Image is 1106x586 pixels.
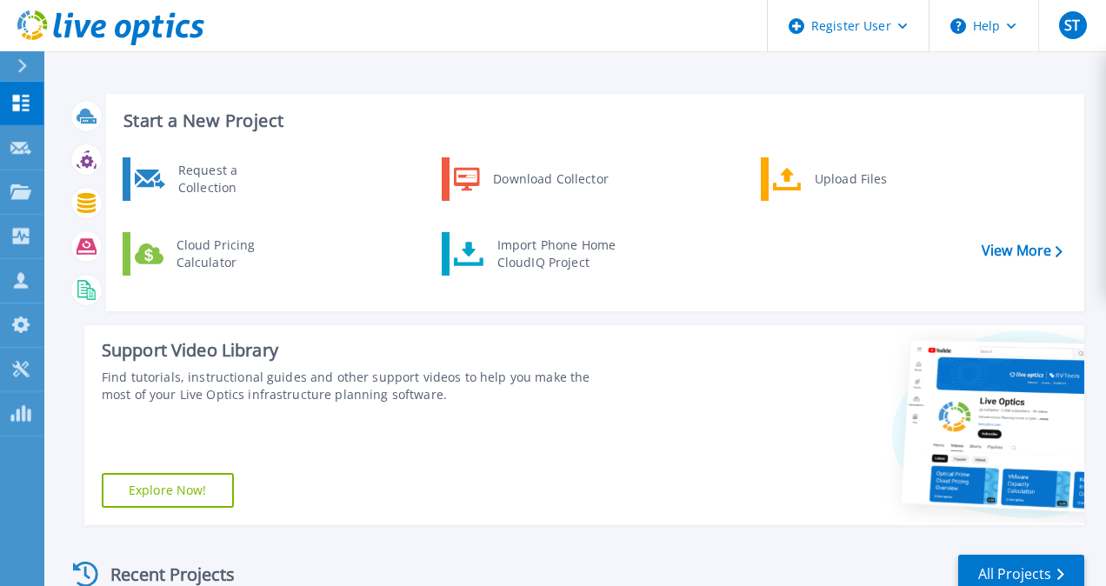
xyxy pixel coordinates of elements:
div: Import Phone Home CloudIQ Project [489,236,624,271]
a: Download Collector [442,157,620,201]
a: Cloud Pricing Calculator [123,232,301,276]
a: View More [982,243,1063,259]
a: Upload Files [761,157,939,201]
div: Upload Files [806,162,935,196]
a: Explore Now! [102,473,234,508]
div: Request a Collection [170,162,296,196]
span: ST [1064,18,1080,32]
div: Support Video Library [102,339,622,362]
a: Request a Collection [123,157,301,201]
div: Find tutorials, instructional guides and other support videos to help you make the most of your L... [102,369,622,403]
div: Cloud Pricing Calculator [168,236,296,271]
h3: Start a New Project [123,111,1062,130]
div: Download Collector [484,162,616,196]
